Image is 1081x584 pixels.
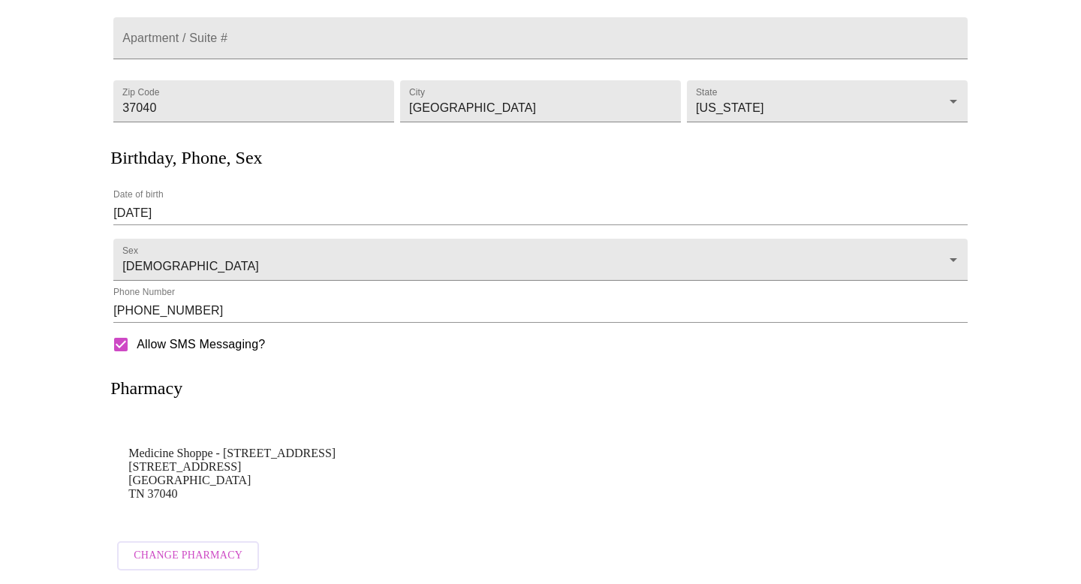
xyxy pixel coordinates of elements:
[137,336,265,354] span: Allow SMS Messaging?
[117,541,259,570] button: Change Pharmacy
[110,148,262,168] h3: Birthday, Phone, Sex
[128,447,953,501] p: Medicine Shoppe - [STREET_ADDRESS] [STREET_ADDRESS] [GEOGRAPHIC_DATA] TN 37040
[110,378,182,399] h3: Pharmacy
[113,239,968,281] div: [DEMOGRAPHIC_DATA]
[113,191,164,200] label: Date of birth
[113,288,175,297] label: Phone Number
[134,546,242,565] span: Change Pharmacy
[687,80,968,122] div: [US_STATE]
